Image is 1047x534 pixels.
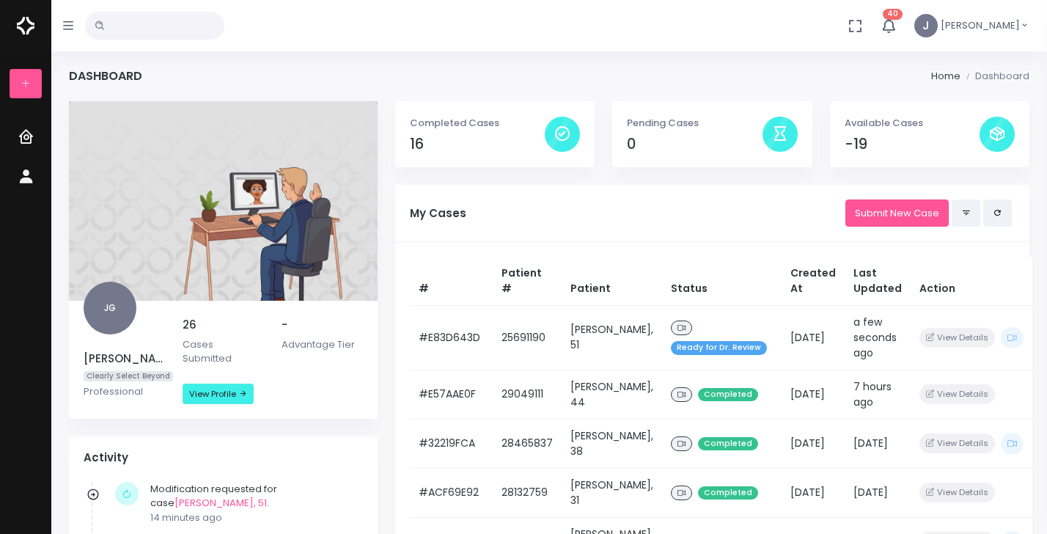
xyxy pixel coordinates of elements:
span: [PERSON_NAME] [941,18,1020,33]
p: Cases Submitted [183,337,264,366]
td: [DATE] [782,370,845,419]
td: #ACF69E92 [410,468,493,517]
td: #E83D643D [410,305,493,370]
span: Completed [698,437,758,451]
h5: My Cases [410,207,845,220]
th: Last Updated [845,257,911,306]
p: Advantage Tier [282,337,363,352]
span: JG [84,282,136,334]
p: Pending Cases [627,116,762,131]
span: Completed [698,486,758,500]
td: [DATE] [782,468,845,517]
a: [PERSON_NAME], 51 [174,496,267,510]
td: [DATE] [845,468,911,517]
p: Available Cases [845,116,980,131]
h5: [PERSON_NAME] [84,352,165,365]
h4: Activity [84,451,363,464]
td: [PERSON_NAME], 51 [562,305,662,370]
span: Clearly Select Beyond [84,371,173,382]
td: 28465837 [493,419,562,468]
td: [DATE] [782,305,845,370]
td: 7 hours ago [845,370,911,419]
button: View Details [919,328,995,348]
img: Logo Horizontal [17,10,34,41]
td: 25691190 [493,305,562,370]
h4: 16 [410,136,545,153]
span: Ready for Dr. Review [671,341,767,355]
th: Patient [562,257,662,306]
th: Status [662,257,782,306]
td: a few seconds ago [845,305,911,370]
h4: -19 [845,136,980,153]
p: Completed Cases [410,116,545,131]
li: Dashboard [960,69,1029,84]
td: [DATE] [845,419,911,468]
button: View Details [919,483,995,502]
h4: 0 [627,136,762,153]
h5: 26 [183,318,264,332]
li: Home [931,69,960,84]
a: View Profile [183,384,254,404]
td: 29049111 [493,370,562,419]
td: [PERSON_NAME], 38 [562,419,662,468]
p: Professional [84,384,165,399]
td: #32219FCA [410,419,493,468]
th: Patient # [493,257,562,306]
th: Created At [782,257,845,306]
a: Submit New Case [845,200,949,227]
h5: - [282,318,363,332]
button: View Details [919,434,995,453]
td: #E57AAE0F [410,370,493,419]
td: [DATE] [782,419,845,468]
td: [PERSON_NAME], 44 [562,370,662,419]
h4: Dashboard [69,69,142,83]
span: J [914,14,938,37]
td: 28132759 [493,468,562,517]
td: [PERSON_NAME], 31 [562,468,662,517]
th: # [410,257,493,306]
div: Modification requested for case . [150,482,356,525]
p: 14 minutes ago [150,511,356,525]
span: 40 [883,9,903,20]
th: Action [911,257,1032,306]
span: Completed [698,388,758,402]
button: View Details [919,384,995,404]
